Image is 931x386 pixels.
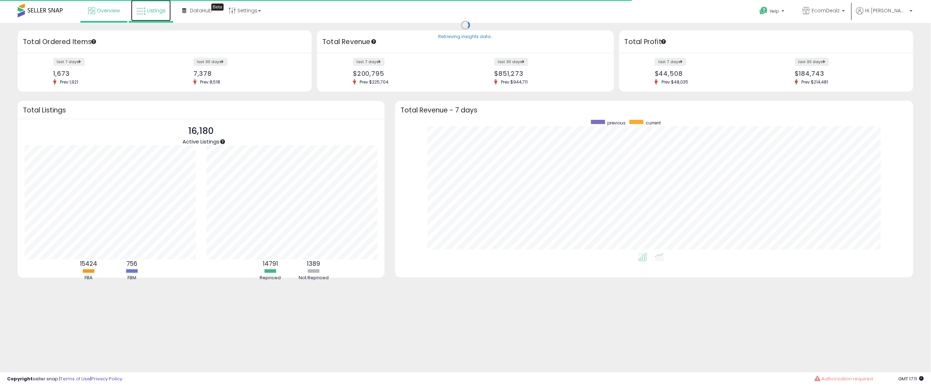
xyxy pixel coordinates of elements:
[56,79,82,85] span: Prev: 1,921
[798,79,832,85] span: Prev: $214,481
[53,70,159,77] div: 1,673
[497,79,531,85] span: Prev: $944,711
[660,38,667,45] div: Tooltip anchor
[856,7,913,23] a: Hi [PERSON_NAME]
[608,120,626,126] span: previous
[263,259,278,268] b: 14791
[249,275,292,281] div: Repriced
[655,58,687,66] label: last 7 days
[126,259,137,268] b: 756
[812,7,840,14] span: EcomDealz
[91,38,97,45] div: Tooltip anchor
[494,70,601,77] div: $851,273
[625,37,908,47] h3: Total Profit
[795,58,829,66] label: last 30 days
[68,275,110,281] div: FBA
[754,1,792,23] a: Help
[438,34,493,40] div: Retrieving insights data..
[219,139,226,145] div: Tooltip anchor
[53,58,85,66] label: last 7 days
[197,79,224,85] span: Prev: 8,518
[193,58,228,66] label: last 30 days
[183,124,220,138] p: 16,180
[97,7,120,14] span: Overview
[293,275,335,281] div: Not Repriced
[111,275,153,281] div: FBM
[23,37,306,47] h3: Total Ordered Items
[356,79,392,85] span: Prev: $225,704
[322,37,609,47] h3: Total Revenue
[759,6,768,15] i: Get Help
[655,70,761,77] div: $44,508
[193,70,299,77] div: 7,378
[770,8,780,14] span: Help
[353,58,385,66] label: last 7 days
[147,7,166,14] span: Listings
[795,70,901,77] div: $184,743
[401,108,908,113] h3: Total Revenue - 7 days
[183,138,220,145] span: Active Listings
[865,7,908,14] span: Hi [PERSON_NAME]
[646,120,661,126] span: current
[80,259,97,268] b: 15424
[371,38,377,45] div: Tooltip anchor
[494,58,528,66] label: last 30 days
[23,108,379,113] h3: Total Listings
[190,7,212,14] span: DataHub
[307,259,321,268] b: 1389
[211,4,224,11] div: Tooltip anchor
[353,70,460,77] div: $200,795
[658,79,692,85] span: Prev: $48,035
